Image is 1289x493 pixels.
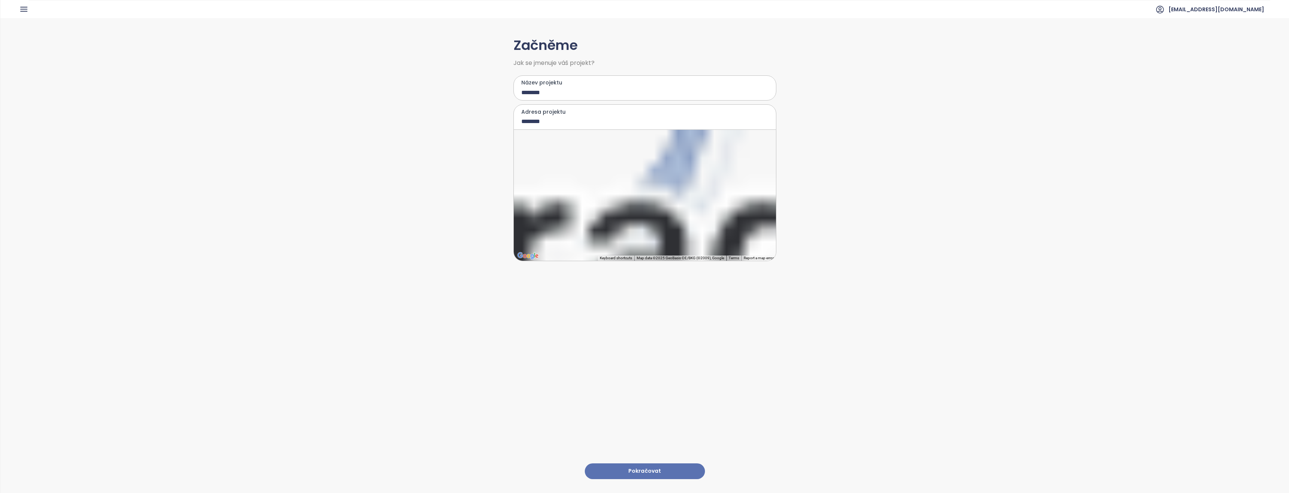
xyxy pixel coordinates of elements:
span: Map data ©2025 GeoBasis-DE/BKG (©2009), Google [637,256,724,260]
button: Pokračovat [585,463,705,479]
label: Název projektu [521,78,768,87]
a: Open this area in Google Maps (opens a new window) [516,251,540,261]
a: Terms (opens in new tab) [729,256,739,260]
a: Report a map error [744,256,774,260]
h1: Začněme [513,35,776,56]
label: Adresa projektu [521,108,768,116]
button: Keyboard shortcuts [600,256,632,261]
span: Jak se jmenuje váš projekt? [513,60,776,66]
span: [EMAIL_ADDRESS][DOMAIN_NAME] [1168,0,1264,18]
img: Google [516,251,540,261]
